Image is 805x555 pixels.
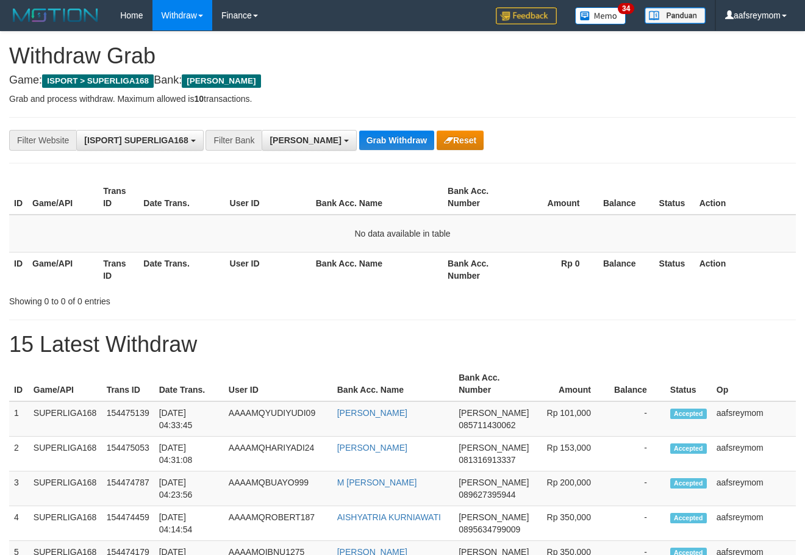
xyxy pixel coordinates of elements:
[654,180,695,215] th: Status
[534,367,609,401] th: Amount
[459,525,520,534] span: Copy 0895634799009 to clipboard
[534,401,609,437] td: Rp 101,000
[102,367,154,401] th: Trans ID
[27,180,98,215] th: Game/API
[9,6,102,24] img: MOTION_logo.png
[609,437,665,471] td: -
[337,408,407,418] a: [PERSON_NAME]
[225,252,311,287] th: User ID
[224,401,332,437] td: AAAAMQYUDIYUDI09
[695,252,796,287] th: Action
[154,401,224,437] td: [DATE] 04:33:45
[194,94,204,104] strong: 10
[712,437,796,471] td: aafsreymom
[138,180,224,215] th: Date Trans.
[9,93,796,105] p: Grab and process withdraw. Maximum allowed is transactions.
[9,44,796,68] h1: Withdraw Grab
[437,131,484,150] button: Reset
[98,252,138,287] th: Trans ID
[534,506,609,541] td: Rp 350,000
[670,443,707,454] span: Accepted
[154,506,224,541] td: [DATE] 04:14:54
[332,367,454,401] th: Bank Acc. Name
[29,506,102,541] td: SUPERLIGA168
[102,437,154,471] td: 154475053
[459,478,529,487] span: [PERSON_NAME]
[459,490,515,500] span: Copy 089627395944 to clipboard
[9,215,796,252] td: No data available in table
[609,506,665,541] td: -
[224,471,332,506] td: AAAAMQBUAYO999
[670,409,707,419] span: Accepted
[9,252,27,287] th: ID
[359,131,434,150] button: Grab Withdraw
[9,506,29,541] td: 4
[459,420,515,430] span: Copy 085711430062 to clipboard
[670,478,707,489] span: Accepted
[670,513,707,523] span: Accepted
[224,367,332,401] th: User ID
[712,471,796,506] td: aafsreymom
[618,3,634,14] span: 34
[102,401,154,437] td: 154475139
[459,455,515,465] span: Copy 081316913337 to clipboard
[206,130,262,151] div: Filter Bank
[459,408,529,418] span: [PERSON_NAME]
[42,74,154,88] span: ISPORT > SUPERLIGA168
[154,367,224,401] th: Date Trans.
[534,437,609,471] td: Rp 153,000
[29,437,102,471] td: SUPERLIGA168
[712,367,796,401] th: Op
[575,7,626,24] img: Button%20Memo.svg
[695,180,796,215] th: Action
[337,512,441,522] a: AISHYATRIA KURNIAWATI
[154,471,224,506] td: [DATE] 04:23:56
[443,180,513,215] th: Bank Acc. Number
[29,367,102,401] th: Game/API
[496,7,557,24] img: Feedback.jpg
[138,252,224,287] th: Date Trans.
[534,471,609,506] td: Rp 200,000
[270,135,341,145] span: [PERSON_NAME]
[76,130,203,151] button: [ISPORT] SUPERLIGA168
[225,180,311,215] th: User ID
[454,367,534,401] th: Bank Acc. Number
[9,471,29,506] td: 3
[443,252,513,287] th: Bank Acc. Number
[9,290,326,307] div: Showing 0 to 0 of 0 entries
[29,471,102,506] td: SUPERLIGA168
[459,512,529,522] span: [PERSON_NAME]
[9,74,796,87] h4: Game: Bank:
[665,367,712,401] th: Status
[262,130,356,151] button: [PERSON_NAME]
[459,443,529,453] span: [PERSON_NAME]
[609,367,665,401] th: Balance
[98,180,138,215] th: Trans ID
[224,506,332,541] td: AAAAMQROBERT187
[712,401,796,437] td: aafsreymom
[337,478,417,487] a: M [PERSON_NAME]
[9,437,29,471] td: 2
[102,471,154,506] td: 154474787
[712,506,796,541] td: aafsreymom
[9,332,796,357] h1: 15 Latest Withdraw
[645,7,706,24] img: panduan.png
[29,401,102,437] td: SUPERLIGA168
[311,180,443,215] th: Bank Acc. Name
[337,443,407,453] a: [PERSON_NAME]
[9,367,29,401] th: ID
[513,252,598,287] th: Rp 0
[102,506,154,541] td: 154474459
[224,437,332,471] td: AAAAMQHARIYADI24
[9,401,29,437] td: 1
[513,180,598,215] th: Amount
[598,252,654,287] th: Balance
[84,135,188,145] span: [ISPORT] SUPERLIGA168
[27,252,98,287] th: Game/API
[9,130,76,151] div: Filter Website
[311,252,443,287] th: Bank Acc. Name
[654,252,695,287] th: Status
[609,471,665,506] td: -
[9,180,27,215] th: ID
[609,401,665,437] td: -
